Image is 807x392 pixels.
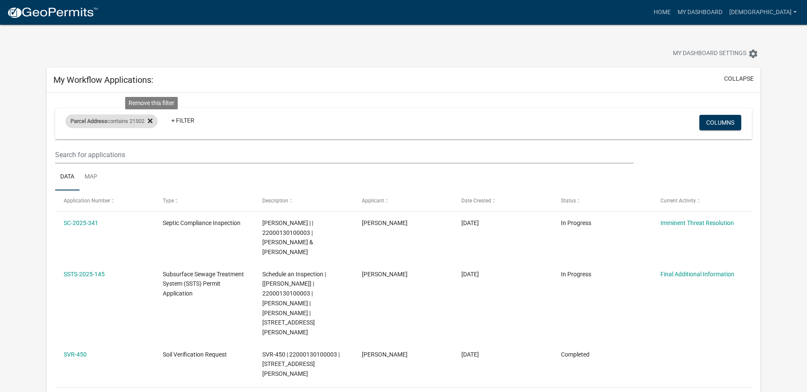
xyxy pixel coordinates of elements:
datatable-header-cell: Application Number [55,190,155,211]
span: Completed [561,351,590,358]
a: + Filter [164,113,201,128]
span: Soil Verification Request [163,351,227,358]
a: SSTS-2025-145 [64,271,105,278]
span: In Progress [561,219,591,226]
datatable-header-cell: Current Activity [652,190,752,211]
a: SVR-450 [64,351,87,358]
div: contains 21502 [65,114,158,128]
h5: My Workflow Applications: [53,75,153,85]
a: Final Additional Information [660,271,734,278]
span: Parcel Address [70,118,107,124]
span: Sheila Dahl | | 22000130100003 | LEON D ANDERSON & LISA A ANDERSON [262,219,313,255]
span: Date Created [461,198,491,204]
datatable-header-cell: Type [155,190,254,211]
a: SC-2025-341 [64,219,98,226]
span: Septic Compliance Inspection [163,219,241,226]
datatable-header-cell: Status [553,190,652,211]
a: Imminent Threat Resolution [660,219,734,226]
span: Application Number [64,198,110,204]
span: Schedule an Inspection | [Andrea Perales] | 22000130100003 | LEON D ANDERSON | LISA A ANDERSON | ... [262,271,326,336]
span: Bill Schueller [362,351,408,358]
span: My Dashboard Settings [673,49,746,59]
span: 06/10/2025 [461,219,479,226]
span: Bill Schueller [362,219,408,226]
span: Status [561,198,576,204]
datatable-header-cell: Description [254,190,354,211]
span: 11/12/2024 [461,351,479,358]
a: Data [55,164,79,191]
span: In Progress [561,271,591,278]
span: Subsurface Sewage Treatment System (SSTS) Permit Application [163,271,244,297]
button: Columns [699,115,741,130]
a: Home [650,4,674,20]
div: Remove this filter [125,97,178,109]
span: SVR-450 | 22000130100003 | 21502 JEWETT LAKE RD [262,351,340,377]
a: Map [79,164,103,191]
span: Current Activity [660,198,696,204]
i: settings [748,49,758,59]
span: Applicant [362,198,384,204]
datatable-header-cell: Applicant [354,190,453,211]
button: My Dashboard Settingssettings [666,45,765,62]
span: Type [163,198,174,204]
span: 05/14/2025 [461,271,479,278]
input: Search for applications [55,146,633,164]
datatable-header-cell: Date Created [453,190,553,211]
a: [DEMOGRAPHIC_DATA] [726,4,800,20]
button: collapse [724,74,754,83]
a: My Dashboard [674,4,726,20]
span: Description [262,198,288,204]
span: Bill Schueller [362,271,408,278]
